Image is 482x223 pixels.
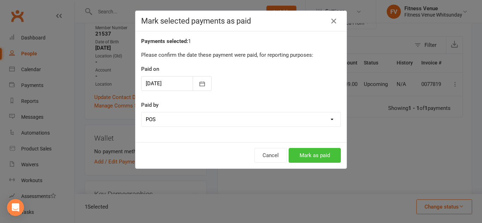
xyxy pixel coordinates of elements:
div: Open Intercom Messenger [7,199,24,216]
button: Mark as paid [289,148,341,163]
h4: Mark selected payments as paid [141,17,341,25]
label: Paid by [141,101,158,109]
p: Please confirm the date these payment were paid, for reporting purposes: [141,51,341,59]
label: Paid on [141,65,159,73]
strong: Payments selected: [141,38,188,44]
button: Cancel [254,148,287,163]
button: Close [328,16,339,27]
div: 1 [141,37,341,45]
